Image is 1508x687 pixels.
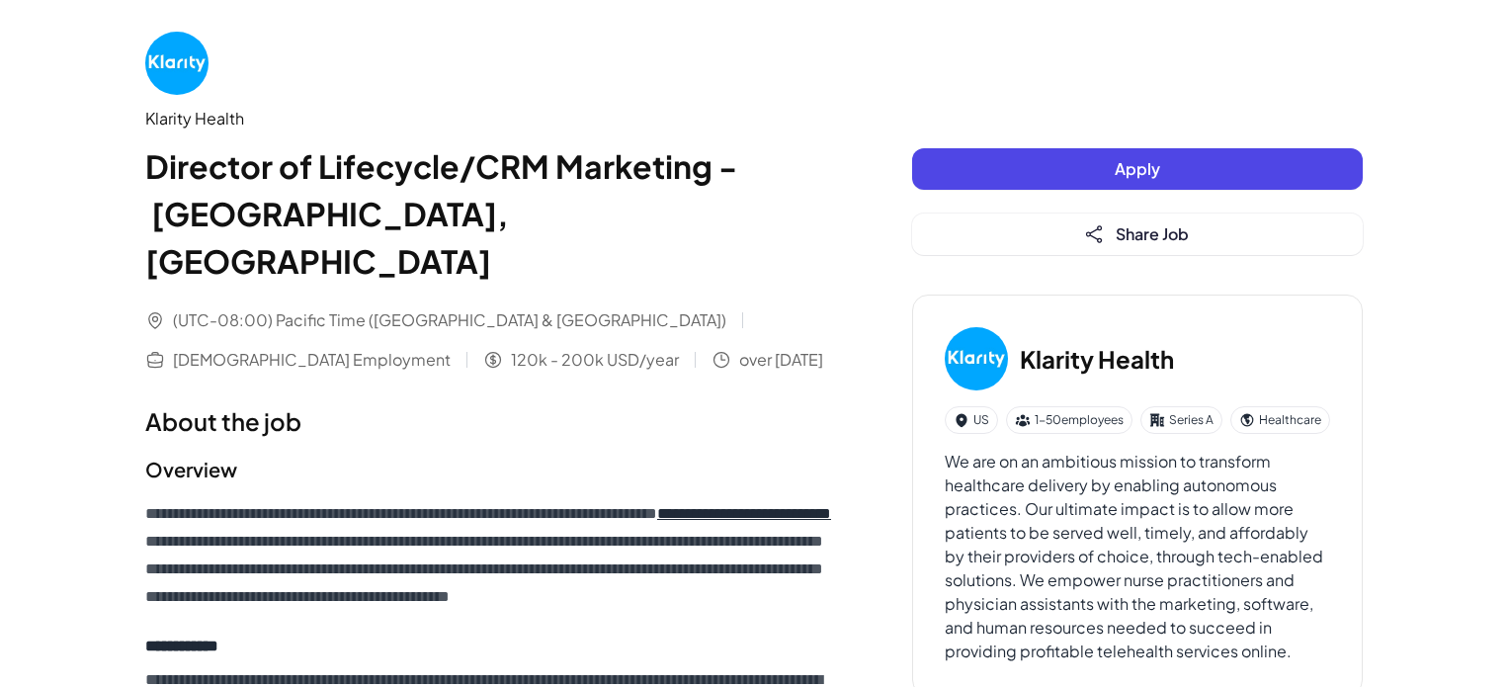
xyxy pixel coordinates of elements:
[145,32,209,95] img: Kl
[945,450,1330,663] div: We are on an ambitious mission to transform healthcare delivery by enabling autonomous practices....
[1020,341,1174,377] h3: Klarity Health
[145,403,833,439] h1: About the job
[945,327,1008,390] img: Kl
[145,142,833,285] h1: Director of Lifecycle/CRM Marketing - [GEOGRAPHIC_DATA], [GEOGRAPHIC_DATA]
[912,148,1363,190] button: Apply
[173,348,451,372] span: [DEMOGRAPHIC_DATA] Employment
[1116,223,1189,244] span: Share Job
[739,348,823,372] span: over [DATE]
[1140,406,1222,434] div: Series A
[145,455,833,484] h2: Overview
[912,214,1363,255] button: Share Job
[1230,406,1330,434] div: Healthcare
[945,406,998,434] div: US
[1115,158,1160,179] span: Apply
[511,348,679,372] span: 120k - 200k USD/year
[173,308,726,332] span: (UTC-08:00) Pacific Time ([GEOGRAPHIC_DATA] & [GEOGRAPHIC_DATA])
[145,107,833,130] div: Klarity Health
[1006,406,1132,434] div: 1-50 employees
